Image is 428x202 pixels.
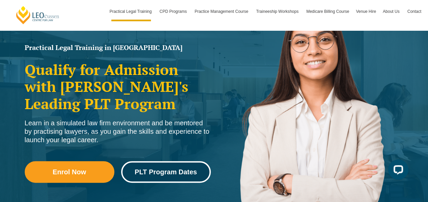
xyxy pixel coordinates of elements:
[404,2,425,21] a: Contact
[15,5,60,25] a: [PERSON_NAME] Centre for Law
[353,2,379,21] a: Venue Hire
[106,2,156,21] a: Practical Legal Training
[121,161,211,183] a: PLT Program Dates
[53,169,86,175] span: Enrol Now
[191,2,253,21] a: Practice Management Course
[303,2,353,21] a: Medicare Billing Course
[135,169,197,175] span: PLT Program Dates
[25,44,211,51] h1: Practical Legal Training in [GEOGRAPHIC_DATA]
[25,161,114,183] a: Enrol Now
[25,61,211,112] h2: Qualify for Admission with [PERSON_NAME]'s Leading PLT Program
[253,2,303,21] a: Traineeship Workshops
[379,2,404,21] a: About Us
[25,119,211,144] div: Learn in a simulated law firm environment and be mentored by practising lawyers, as you gain the ...
[383,157,411,185] iframe: LiveChat chat widget
[156,2,191,21] a: CPD Programs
